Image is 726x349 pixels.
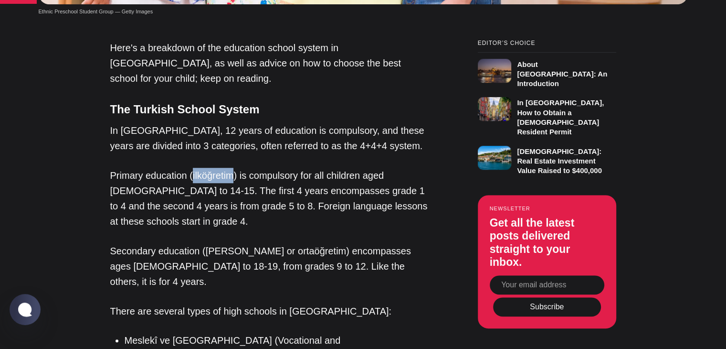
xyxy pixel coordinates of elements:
small: Newsletter [490,206,604,211]
a: About [GEOGRAPHIC_DATA]: An Introduction [478,52,616,88]
p: Here's a breakdown of the education school system in [GEOGRAPHIC_DATA], as well as advice on how ... [110,40,430,86]
h3: Get all the latest posts delivered straight to your inbox. [490,217,604,269]
h4: The Turkish School System [110,100,430,118]
a: [DEMOGRAPHIC_DATA]: Real Estate Investment Value Raised to $400,000 [478,142,616,175]
p: There are several types of high schools in [GEOGRAPHIC_DATA]: [110,304,430,319]
p: Primary education (ilköğretim) is compulsory for all children aged [DEMOGRAPHIC_DATA] to 14-15. T... [110,168,430,229]
h3: [DEMOGRAPHIC_DATA]: Real Estate Investment Value Raised to $400,000 [517,147,602,175]
p: In [GEOGRAPHIC_DATA], 12 years of education is compulsory, and these years are divided into 3 cat... [110,123,430,153]
h3: About [GEOGRAPHIC_DATA]: An Introduction [517,60,607,88]
p: Secondary education ([PERSON_NAME] or ortaöğretim) encompasses ages [DEMOGRAPHIC_DATA] to 18-19, ... [110,243,430,289]
figcaption: Ethnic Preschool Student Group — Getty Images [39,8,688,16]
button: Subscribe [493,297,601,316]
small: Editor’s Choice [478,40,616,46]
h3: In [GEOGRAPHIC_DATA], How to Obtain a [DEMOGRAPHIC_DATA] Resident Permit [517,98,604,136]
input: Your email address [490,275,604,294]
a: In [GEOGRAPHIC_DATA], How to Obtain a [DEMOGRAPHIC_DATA] Resident Permit [478,94,616,137]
